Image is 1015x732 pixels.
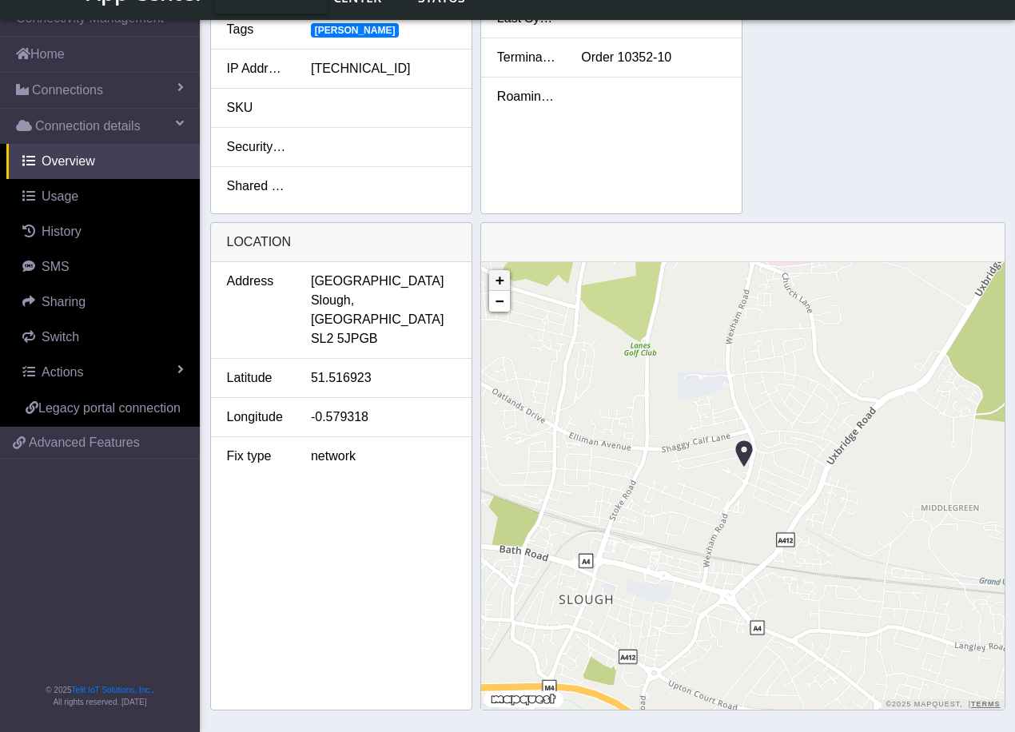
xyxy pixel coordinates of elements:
[215,447,299,466] div: Fix type
[215,368,299,388] div: Latitude
[485,48,569,67] div: Terminal ID
[299,59,468,78] div: [TECHNICAL_ID]
[42,330,79,344] span: Switch
[215,137,299,157] div: Security tags
[489,270,510,291] a: Zoom in
[215,272,299,348] div: Address
[311,310,444,329] span: [GEOGRAPHIC_DATA]
[6,284,200,320] a: Sharing
[42,154,95,168] span: Overview
[299,368,468,388] div: 51.516923
[38,401,181,415] span: Legacy portal connection
[215,408,299,427] div: Longitude
[42,189,78,203] span: Usage
[311,23,399,38] span: [PERSON_NAME]
[299,408,468,427] div: -0.579318
[42,365,83,379] span: Actions
[211,223,472,262] div: LOCATION
[6,144,200,179] a: Overview
[29,433,140,452] span: Advanced Features
[6,179,200,214] a: Usage
[359,329,377,348] span: GB
[6,214,200,249] a: History
[971,700,1001,708] a: Terms
[311,291,354,310] span: Slough,
[299,447,468,466] div: network
[215,20,299,39] div: Tags
[35,117,141,136] span: Connection details
[882,699,1004,710] div: ©2025 MapQuest, |
[42,295,86,308] span: Sharing
[42,260,70,273] span: SMS
[215,98,299,117] div: SKU
[215,59,299,78] div: IP Address
[489,291,510,312] a: Zoom out
[42,225,82,238] span: History
[6,249,200,284] a: SMS
[311,329,359,348] span: SL2 5JP
[72,686,152,694] a: Telit IoT Solutions, Inc.
[215,177,299,196] div: Shared with
[485,87,569,106] div: Roaming Profile
[32,81,103,100] span: Connections
[6,320,200,355] a: Switch
[6,355,200,390] a: Actions
[311,272,444,291] span: [GEOGRAPHIC_DATA]
[569,48,738,67] div: Order 10352-10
